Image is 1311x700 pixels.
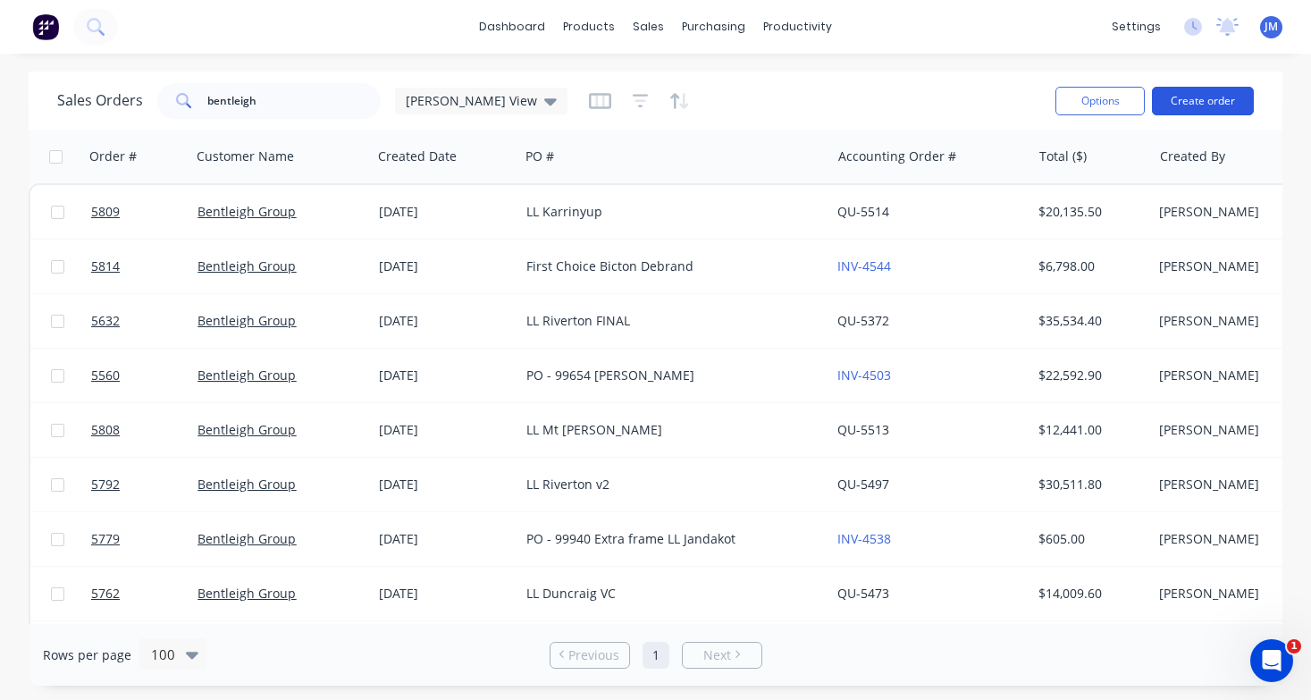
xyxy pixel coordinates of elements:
div: [PERSON_NAME] [1159,367,1269,384]
div: [DATE] [379,530,512,548]
div: $605.00 [1038,530,1139,548]
div: [PERSON_NAME] [1159,257,1269,275]
span: 5808 [91,421,120,439]
div: PO - 99654 [PERSON_NAME] [526,367,809,384]
div: [DATE] [379,367,512,384]
a: QU-5513 [837,421,889,438]
div: $6,798.00 [1038,257,1139,275]
a: 5632 [91,294,197,348]
a: 5814 [91,240,197,293]
div: Created By [1160,148,1225,165]
a: QU-5473 [837,585,889,602]
div: LL Duncraig VC [526,585,809,603]
div: LL Mt [PERSON_NAME] [526,421,809,439]
div: sales [624,13,673,40]
div: PO - 99940 Extra frame LL Jandakot [526,530,809,548]
div: [PERSON_NAME] [1159,530,1269,548]
div: productivity [754,13,841,40]
a: QU-5372 [837,312,889,329]
div: [DATE] [379,257,512,275]
a: Next page [683,646,761,664]
div: First Choice Bicton Debrand [526,257,809,275]
a: 5560 [91,349,197,402]
div: $22,592.90 [1038,367,1139,384]
div: [PERSON_NAME] [1159,203,1269,221]
input: Search... [207,83,382,119]
a: QU-5497 [837,476,889,493]
div: Total ($) [1039,148,1087,165]
img: Factory [32,13,59,40]
a: Bentleigh Group [197,585,296,602]
span: Previous [568,646,619,664]
div: Order # [89,148,137,165]
a: 5547 [91,621,197,675]
span: 5632 [91,312,120,330]
a: INV-4503 [837,367,891,384]
div: [PERSON_NAME] [1159,312,1269,330]
button: Create order [1152,87,1254,115]
div: [PERSON_NAME] [1159,476,1269,493]
div: $12,441.00 [1038,421,1139,439]
div: [DATE] [379,585,512,603]
span: [PERSON_NAME] View [406,91,537,110]
a: INV-4538 [837,530,891,547]
div: Customer Name [197,148,294,165]
div: Created Date [378,148,457,165]
span: 5792 [91,476,120,493]
div: $35,534.40 [1038,312,1139,330]
a: 5808 [91,403,197,457]
a: Page 1 is your current page [643,642,669,669]
div: $30,511.80 [1038,476,1139,493]
div: purchasing [673,13,754,40]
span: Rows per page [43,646,131,664]
div: [PERSON_NAME] [1159,585,1269,603]
a: 5779 [91,512,197,566]
a: Previous page [550,646,629,664]
div: products [554,13,624,40]
div: PO # [525,148,554,165]
a: 5762 [91,567,197,620]
div: Accounting Order # [838,148,956,165]
a: Bentleigh Group [197,203,296,220]
button: Options [1055,87,1145,115]
span: 5814 [91,257,120,275]
a: dashboard [470,13,554,40]
div: [DATE] [379,203,512,221]
a: Bentleigh Group [197,257,296,274]
div: settings [1103,13,1170,40]
span: 5779 [91,530,120,548]
a: Bentleigh Group [197,421,296,438]
a: Bentleigh Group [197,367,296,384]
span: 5809 [91,203,120,221]
a: 5792 [91,458,197,511]
iframe: Intercom live chat [1250,639,1293,682]
a: Bentleigh Group [197,312,296,329]
ul: Pagination [542,642,769,669]
span: JM [1265,19,1278,35]
div: [DATE] [379,476,512,493]
h1: Sales Orders [57,92,143,109]
div: [PERSON_NAME] [1159,421,1269,439]
a: QU-5514 [837,203,889,220]
div: $20,135.50 [1038,203,1139,221]
a: Bentleigh Group [197,476,296,493]
div: LL Riverton FINAL [526,312,809,330]
div: [DATE] [379,421,512,439]
span: Next [703,646,731,664]
span: 1 [1287,639,1301,654]
div: LL Karrinyup [526,203,809,221]
span: 5560 [91,367,120,384]
div: $14,009.60 [1038,585,1139,603]
div: [DATE] [379,312,512,330]
a: INV-4544 [837,257,891,274]
span: 5762 [91,585,120,603]
div: LL Riverton v2 [526,476,809,493]
a: Bentleigh Group [197,530,296,547]
a: 5809 [91,185,197,239]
